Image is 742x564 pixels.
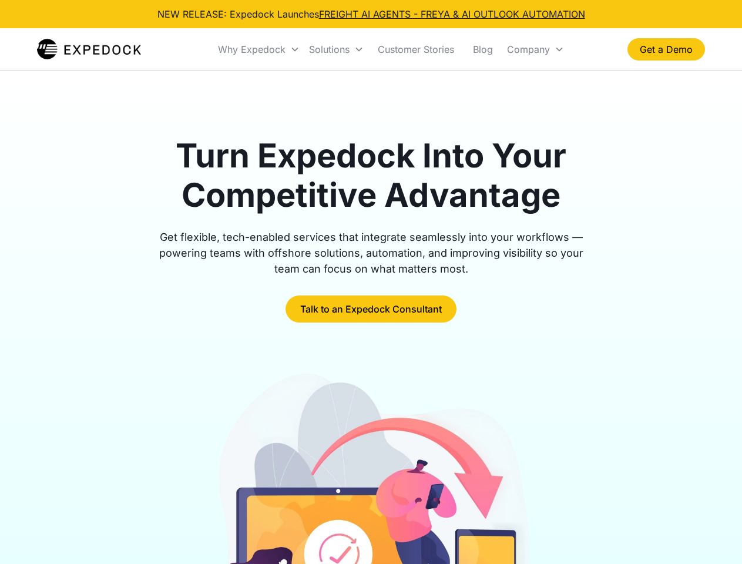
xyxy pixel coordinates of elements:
[502,29,569,69] div: Company
[319,8,585,20] a: FREIGHT AI AGENTS - FREYA & AI OUTLOOK AUTOMATION
[464,29,502,69] a: Blog
[213,29,304,69] div: Why Expedock
[37,38,141,61] a: home
[304,29,368,69] div: Solutions
[286,296,456,323] a: Talk to an Expedock Consultant
[309,43,350,55] div: Solutions
[146,136,597,215] h1: Turn Expedock Into Your Competitive Advantage
[218,43,286,55] div: Why Expedock
[507,43,550,55] div: Company
[368,29,464,69] a: Customer Stories
[627,38,705,61] a: Get a Demo
[37,38,141,61] img: Expedock Logo
[157,7,585,21] div: NEW RELEASE: Expedock Launches
[146,229,597,277] div: Get flexible, tech-enabled services that integrate seamlessly into your workflows — powering team...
